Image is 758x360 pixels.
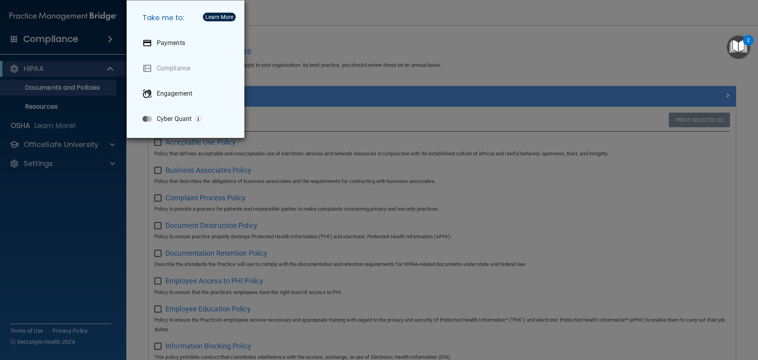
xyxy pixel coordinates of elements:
[136,108,238,130] a: Cyber Quant
[136,83,238,105] a: Engagement
[719,305,749,335] iframe: Drift Widget Chat Controller
[136,57,238,79] a: Compliance
[136,7,238,29] h5: Take me to:
[727,36,750,59] button: Open Resource Center, 2 new notifications
[205,14,233,20] div: Learn More
[157,115,191,123] p: Cyber Quant
[203,13,236,21] button: Learn More
[747,40,750,51] div: 2
[157,90,192,98] p: Engagement
[136,32,238,54] a: Payments
[157,39,185,47] p: Payments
